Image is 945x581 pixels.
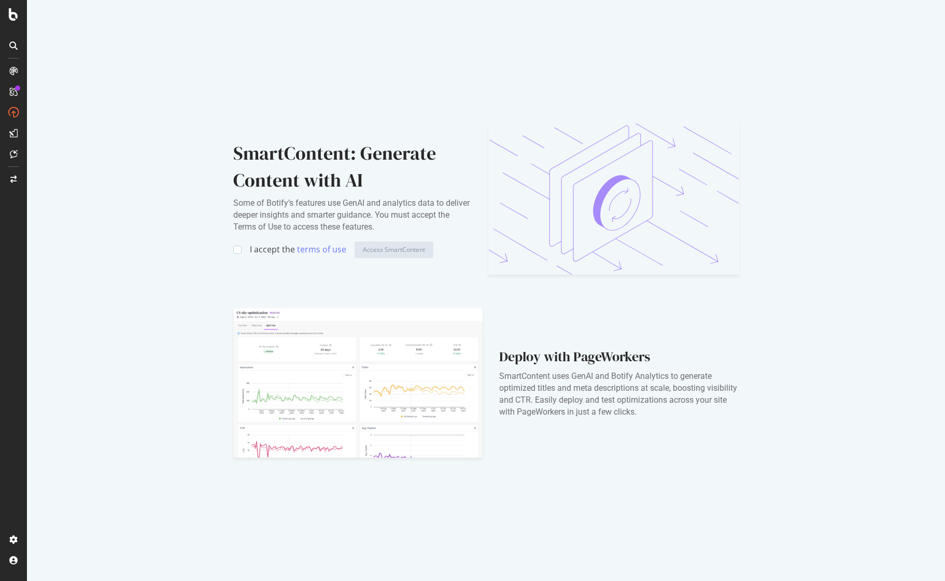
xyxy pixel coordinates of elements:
div: Access SmartContent [363,245,425,254]
div: SmartContent: Generate Content with AI [233,140,472,193]
div: Some of Botify’s features use GenAI and analytics data to deliver deeper insights and smarter gui... [233,197,472,233]
img: BbkXinRB.svg [233,308,483,458]
a: terms of use [297,244,346,255]
div: I accept the [250,244,346,256]
button: Access SmartContent [355,242,433,258]
img: CbYad_7T.svg [488,123,739,275]
div: Deploy with PageWorkers [499,347,739,366]
div: SmartContent uses GenAI and Botify Analytics to generate optimized titles and meta descriptions a... [499,371,739,418]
